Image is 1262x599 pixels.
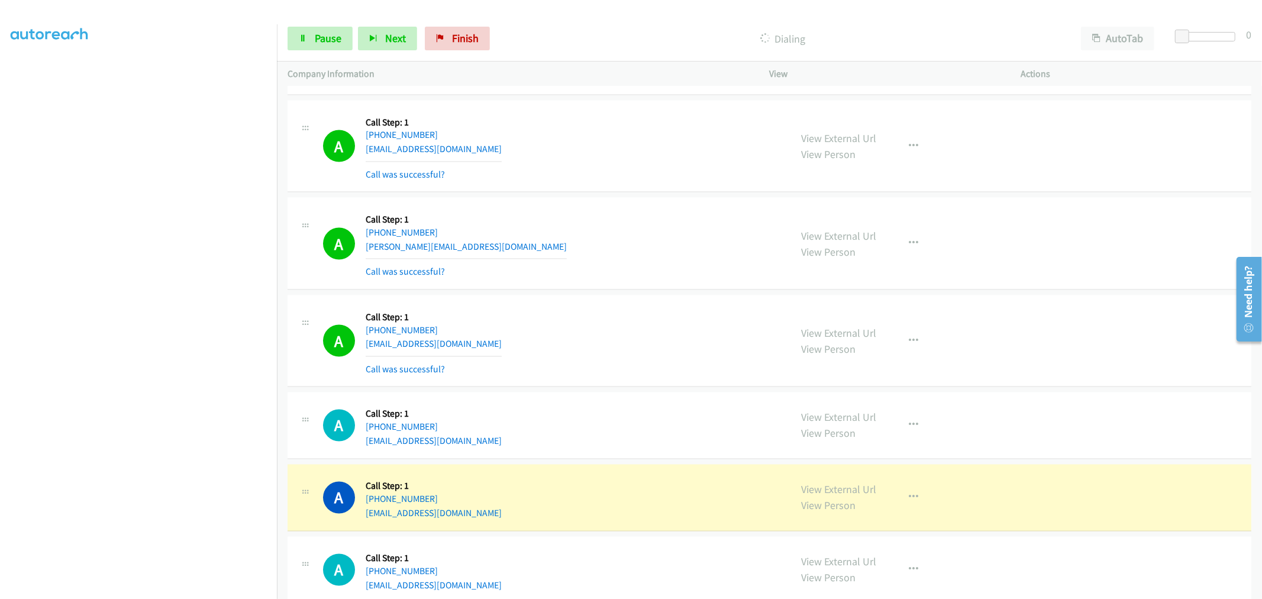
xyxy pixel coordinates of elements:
[366,338,502,349] a: [EMAIL_ADDRESS][DOMAIN_NAME]
[366,227,438,238] a: [PHONE_NUMBER]
[315,31,341,45] span: Pause
[366,408,502,420] h5: Call Step: 1
[366,494,438,505] a: [PHONE_NUMBER]
[802,427,856,440] a: View Person
[366,363,445,375] a: Call was successful?
[506,31,1060,47] p: Dialing
[366,214,567,226] h5: Call Step: 1
[802,571,856,585] a: View Person
[11,35,277,597] iframe: To enrich screen reader interactions, please activate Accessibility in Grammarly extension settings
[323,554,355,586] div: The call is yet to be attempted
[366,129,438,140] a: [PHONE_NUMBER]
[1181,32,1235,41] div: Delay between calls (in seconds)
[1246,27,1251,43] div: 0
[366,241,567,252] a: [PERSON_NAME][EMAIL_ADDRESS][DOMAIN_NAME]
[366,421,438,433] a: [PHONE_NUMBER]
[366,580,502,591] a: [EMAIL_ADDRESS][DOMAIN_NAME]
[323,130,355,162] h1: A
[366,553,502,565] h5: Call Step: 1
[802,245,856,259] a: View Person
[385,31,406,45] span: Next
[1081,27,1154,50] button: AutoTab
[366,266,445,277] a: Call was successful?
[323,482,355,514] h1: A
[770,67,1000,81] p: View
[323,410,355,442] h1: A
[323,554,355,586] h1: A
[366,508,502,519] a: [EMAIL_ADDRESS][DOMAIN_NAME]
[802,411,877,424] a: View External Url
[323,325,355,357] h1: A
[366,169,445,180] a: Call was successful?
[366,324,438,336] a: [PHONE_NUMBER]
[452,31,479,45] span: Finish
[802,229,877,243] a: View External Url
[1021,67,1251,81] p: Actions
[425,27,490,50] a: Finish
[366,143,502,154] a: [EMAIL_ADDRESS][DOMAIN_NAME]
[288,67,748,81] p: Company Information
[366,311,502,323] h5: Call Step: 1
[366,117,502,128] h5: Call Step: 1
[802,147,856,161] a: View Person
[366,436,502,447] a: [EMAIL_ADDRESS][DOMAIN_NAME]
[323,228,355,260] h1: A
[802,326,877,340] a: View External Url
[366,481,502,492] h5: Call Step: 1
[802,555,877,569] a: View External Url
[802,499,856,513] a: View Person
[323,410,355,442] div: The call is yet to be attempted
[802,131,877,145] a: View External Url
[802,342,856,356] a: View Person
[1228,252,1262,346] iframe: Resource Center
[366,566,438,577] a: [PHONE_NUMBER]
[288,27,353,50] a: Pause
[358,27,417,50] button: Next
[802,483,877,497] a: View External Url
